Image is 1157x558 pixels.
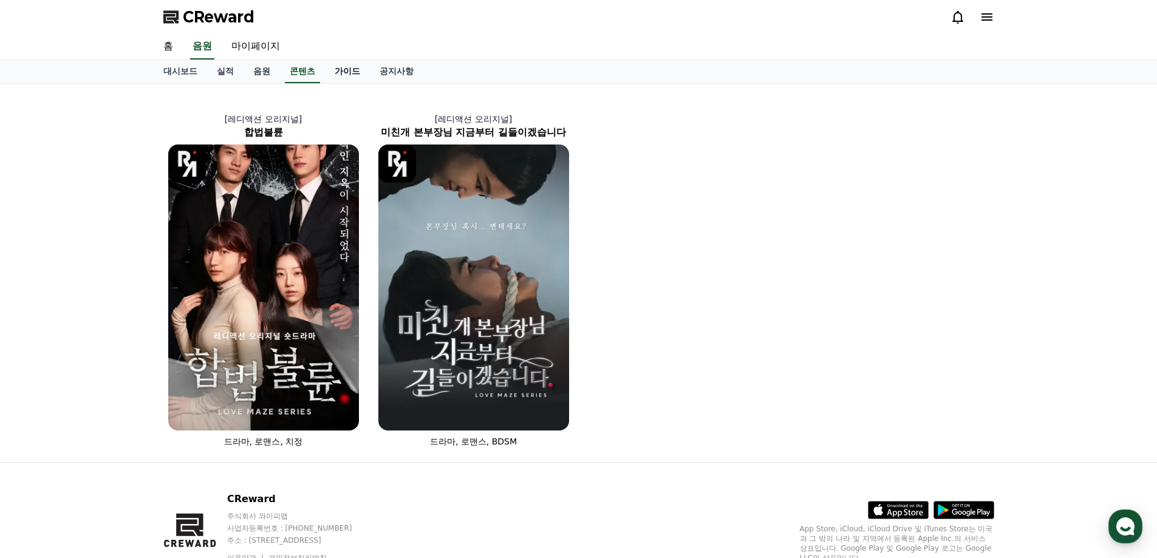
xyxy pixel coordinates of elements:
img: [object Object] Logo [168,145,206,183]
a: 대화 [80,385,157,415]
span: 대화 [111,404,126,413]
h2: 미친개 본부장님 지금부터 길들이겠습니다 [369,125,579,140]
a: 음원 [244,60,280,83]
a: 음원 [190,34,214,60]
p: 주소 : [STREET_ADDRESS] [227,536,375,545]
a: 대시보드 [154,60,207,83]
a: 마이페이지 [222,34,290,60]
a: 실적 [207,60,244,83]
a: [레디액션 오리지널] 합법불륜 합법불륜 [object Object] Logo 드라마, 로맨스, 치정 [159,103,369,457]
img: 합법불륜 [168,145,359,430]
img: 미친개 본부장님 지금부터 길들이겠습니다 [378,145,569,430]
h2: 합법불륜 [159,125,369,140]
p: 사업자등록번호 : [PHONE_NUMBER] [227,523,375,533]
a: [레디액션 오리지널] 미친개 본부장님 지금부터 길들이겠습니다 미친개 본부장님 지금부터 길들이겠습니다 [object Object] Logo 드라마, 로맨스, BDSM [369,103,579,457]
a: 홈 [4,385,80,415]
span: 드라마, 로맨스, 치정 [224,437,303,446]
a: CReward [163,7,254,27]
a: 공지사항 [370,60,423,83]
p: [레디액션 오리지널] [369,113,579,125]
p: 주식회사 와이피랩 [227,511,375,521]
span: CReward [183,7,254,27]
a: 가이드 [325,60,370,83]
span: 설정 [188,403,202,413]
p: CReward [227,492,375,506]
a: 설정 [157,385,233,415]
span: 홈 [38,403,46,413]
a: 콘텐츠 [285,60,320,83]
img: [object Object] Logo [378,145,417,183]
span: 드라마, 로맨스, BDSM [430,437,517,446]
p: [레디액션 오리지널] [159,113,369,125]
a: 홈 [154,34,183,60]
